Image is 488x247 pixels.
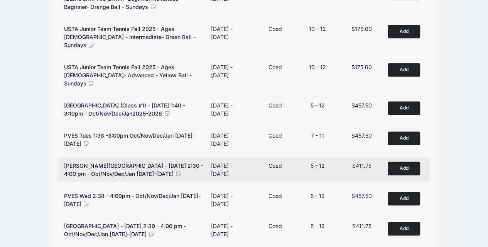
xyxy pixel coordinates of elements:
[351,102,372,109] span: $457.50
[64,102,185,117] span: [GEOGRAPHIC_DATA] (Class #1) - [DATE] 1:40 - 3:10pm - Oct/Nov/Dec/Jan2025-2026
[64,64,192,87] span: USTA Junior Team Tennis Fall 2025 - Ages [DEMOGRAPHIC_DATA]- Advanced - Yellow Ball - Sundays
[64,132,195,147] span: PVES Tues 1:38 -3:00pm Oct/Nov/Dec/Jan [DATE]-[DATE]
[388,25,420,38] button: Add
[268,192,282,199] span: Coed
[64,162,203,177] span: [PERSON_NAME][GEOGRAPHIC_DATA] - [DATE] 2:30 - 4:00 pm - Oct/Nov/Dec/Jan [DATE]-[DATE]
[388,131,420,145] button: Add
[211,25,251,41] div: [DATE] - [DATE]
[388,222,420,235] button: Add
[64,26,196,48] span: USTA Junior Team Tennis Fall 2025 - Ages [DEMOGRAPHIC_DATA] - Intermediate- Green Ball - Sundays
[311,132,324,139] span: 7 - 11
[311,102,325,109] span: 5 - 12
[64,223,186,237] span: [GEOGRAPHIC_DATA] - [DATE] 2:30 - 4:00 pm - Oct/Nov/Dec/Jan [DATE]-[DATE]
[388,192,420,205] button: Add
[309,64,326,70] span: 10 - 12
[211,101,251,118] div: [DATE] - [DATE]
[388,101,420,115] button: Add
[268,102,282,109] span: Coed
[309,26,326,32] span: 10 - 12
[268,223,282,229] span: Coed
[352,162,371,169] span: $411.75
[268,162,282,169] span: Coed
[64,192,201,207] span: PVES Wed 2:38 - 4:00pm - Oct/Nov/Dec/Jan [DATE]-[DATE]
[388,162,420,175] button: Add
[351,192,372,199] span: $457.50
[211,222,251,238] div: [DATE] - [DATE]
[352,223,371,229] span: $411.75
[211,131,251,148] div: [DATE] - [DATE]
[311,162,325,169] span: 5 - 12
[268,64,282,70] span: Coed
[388,63,420,77] button: Add
[311,223,325,229] span: 5 - 12
[268,26,282,32] span: Coed
[211,192,251,208] div: [DATE] - [DATE]
[351,64,372,70] span: $175.00
[351,132,372,139] span: $457.50
[311,192,325,199] span: 5 - 12
[268,132,282,139] span: Coed
[351,26,372,32] span: $175.00
[211,162,251,178] div: [DATE] - [DATE]
[211,63,251,79] div: [DATE] - [DATE]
